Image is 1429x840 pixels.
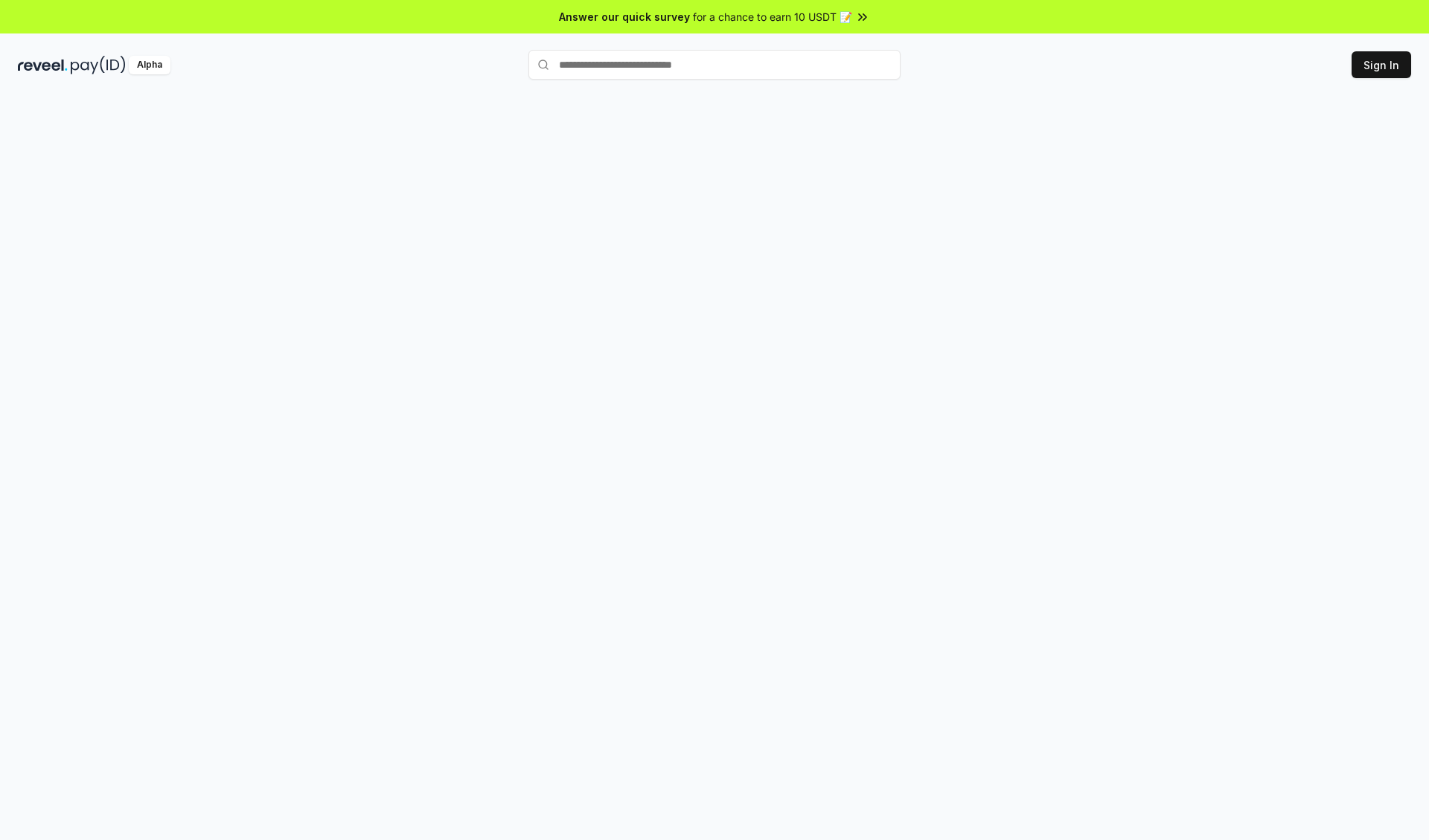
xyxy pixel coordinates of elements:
img: reveel_dark [18,56,68,74]
img: pay_id [71,56,126,74]
span: for a chance to earn 10 USDT 📝 [693,9,852,25]
span: Answer our quick survey [559,9,690,25]
div: Alpha [129,56,170,74]
button: Sign In [1352,51,1411,78]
